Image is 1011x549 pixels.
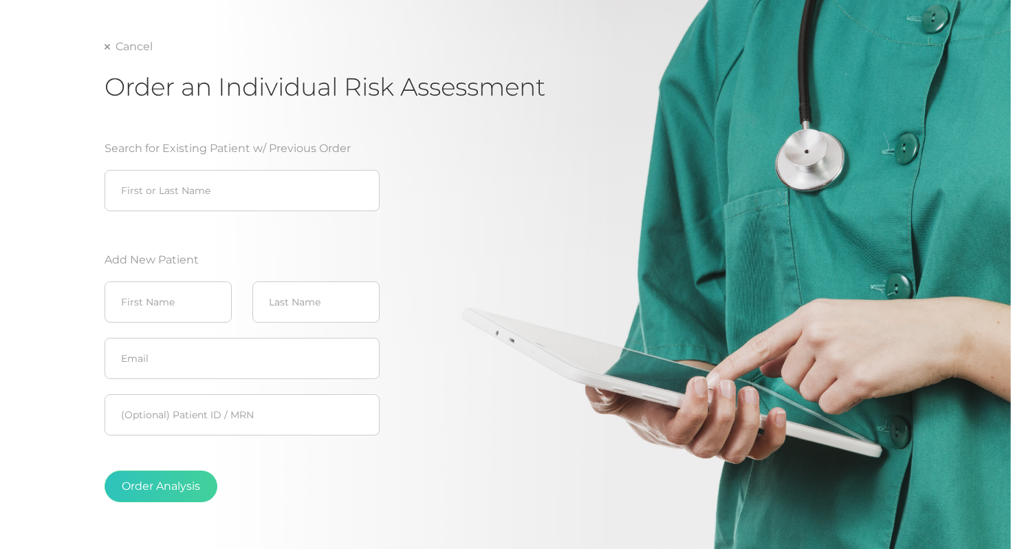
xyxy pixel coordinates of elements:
[105,471,217,502] button: Order Analysis
[105,394,380,435] input: Patient ID / MRN
[105,72,906,102] h1: Order an Individual Risk Assessment
[252,281,380,323] input: Last Name
[105,338,380,379] input: Email
[105,281,232,323] input: First Name
[105,40,153,54] a: Cancel
[105,170,380,211] input: First or Last Name
[105,252,380,268] label: Add New Patient
[105,140,351,157] label: Search for Existing Patient w/ Previous Order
